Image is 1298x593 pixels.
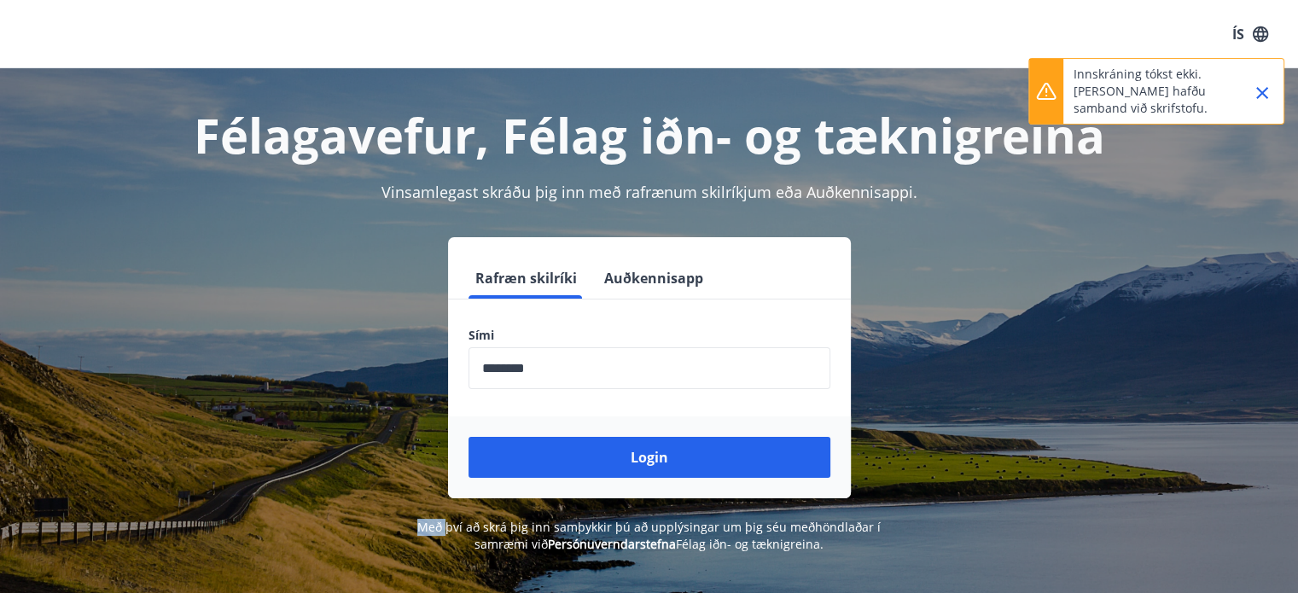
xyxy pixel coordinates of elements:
button: Login [469,437,830,478]
span: Vinsamlegast skráðu þig inn með rafrænum skilríkjum eða Auðkennisappi. [381,182,917,202]
button: ÍS [1223,19,1278,49]
p: Innskráning tókst ekki. [PERSON_NAME] hafðu samband við skrifstofu. [1074,66,1224,117]
button: Close [1248,78,1277,108]
span: Með því að skrá þig inn samþykkir þú að upplýsingar um þig séu meðhöndlaðar í samræmi við Félag i... [417,519,881,552]
a: Persónuverndarstefna [548,536,676,552]
h1: Félagavefur, Félag iðn- og tæknigreina [55,102,1243,167]
button: Rafræn skilríki [469,258,584,299]
label: Sími [469,327,830,344]
button: Auðkennisapp [597,258,710,299]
